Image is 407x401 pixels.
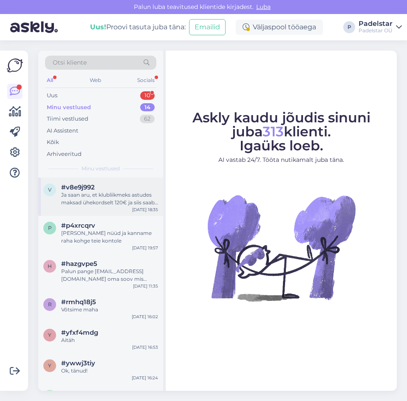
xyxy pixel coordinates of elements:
div: Minu vestlused [47,103,91,112]
span: #ywwj3tiy [61,359,95,367]
span: Minu vestlused [82,165,120,172]
span: p [48,225,52,231]
div: [DATE] 11:35 [133,283,158,289]
div: Kõik [47,138,59,147]
div: 14 [140,103,155,112]
div: [PERSON_NAME] nüüd ja kanname raha kohge teie kontole [61,229,158,245]
div: Väljaspool tööaega [236,20,323,35]
img: Askly Logo [7,57,23,73]
span: v [48,186,51,193]
div: Arhiveeritud [47,150,82,158]
span: #p4xrcqrv [61,222,95,229]
span: #rmhq18j5 [61,298,96,306]
span: #hazgvpe5 [61,260,97,268]
div: All [45,75,55,86]
span: y [48,332,51,338]
div: Tiimi vestlused [47,115,88,123]
div: [DATE] 16:24 [132,375,158,381]
div: [DATE] 18:35 [132,206,158,213]
div: P [343,21,355,33]
b: Uus! [90,23,106,31]
span: y [48,362,51,369]
span: Otsi kliente [53,58,87,67]
span: Askly kaudu jõudis sinuni juba klienti. Igaüks loeb. [192,109,370,154]
a: PadelstarPadelstar OÜ [359,20,402,34]
span: #v8e9j992 [61,184,95,191]
span: 313 [263,123,284,140]
div: [DATE] 16:53 [132,344,158,350]
div: Ja saan aru, et klubliikmeks astudes maksad ühekordselt 120€ ja siis saab iga väljaku pealt 10% s... [61,191,158,206]
div: Proovi tasuta juba täna: [90,22,186,32]
p: AI vastab 24/7. Tööta nutikamalt juba täna. [173,155,389,164]
div: AI Assistent [47,127,78,135]
span: h [48,263,52,269]
span: #yfxf4mdg [61,329,98,336]
div: Socials [136,75,156,86]
div: Aitäh [61,336,158,344]
span: Luba [254,3,273,11]
button: Emailid [189,19,226,35]
div: Padelstar OÜ [359,27,393,34]
div: 62 [140,115,155,123]
div: [DATE] 16:02 [132,313,158,320]
span: #eb2kp7es [61,390,97,398]
div: [DATE] 19:57 [132,245,158,251]
span: r [48,301,52,308]
div: 10 [140,91,155,100]
div: Web [88,75,103,86]
div: Padelstar [359,20,393,27]
img: No Chat active [205,171,358,324]
div: Palun pange [EMAIL_ADDRESS][DOMAIN_NAME] oma soov mis [PERSON_NAME] teile sobiks ning saame teile... [61,268,158,283]
div: Ok, tänud! [61,367,158,375]
div: Uus [47,91,57,100]
div: Võtsime maha [61,306,158,313]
